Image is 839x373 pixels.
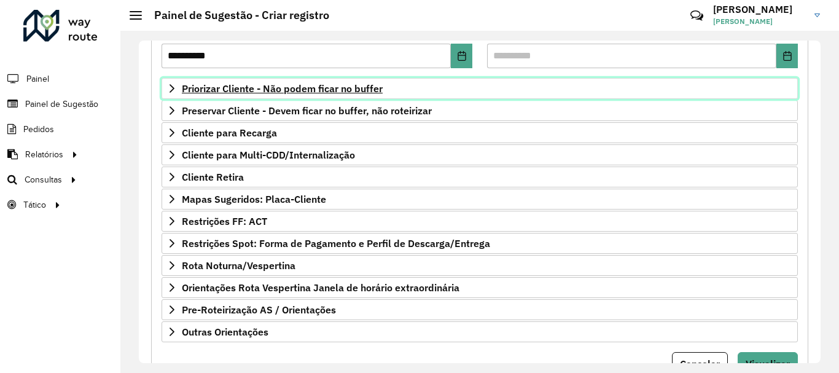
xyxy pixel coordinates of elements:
span: Pedidos [23,123,54,136]
span: Preservar Cliente - Devem ficar no buffer, não roteirizar [182,106,432,116]
a: Mapas Sugeridos: Placa-Cliente [162,189,798,210]
span: Relatórios [25,148,63,161]
span: Restrições FF: ACT [182,216,267,226]
h2: Painel de Sugestão - Criar registro [142,9,329,22]
span: Painel [26,73,49,85]
a: Restrições FF: ACT [162,211,798,232]
span: Tático [23,198,46,211]
a: Rota Noturna/Vespertina [162,255,798,276]
span: Cancelar [680,358,720,370]
span: Painel de Sugestão [25,98,98,111]
span: Cliente para Multi-CDD/Internalização [182,150,355,160]
a: Contato Rápido [684,2,710,29]
button: Choose Date [451,44,472,68]
a: Orientações Rota Vespertina Janela de horário extraordinária [162,277,798,298]
span: Visualizar [746,358,790,370]
span: Restrições Spot: Forma de Pagamento e Perfil de Descarga/Entrega [182,238,490,248]
span: Cliente Retira [182,172,244,182]
a: Pre-Roteirização AS / Orientações [162,299,798,320]
a: Cliente para Multi-CDD/Internalização [162,144,798,165]
a: Cliente Retira [162,167,798,187]
span: Outras Orientações [182,327,268,337]
span: [PERSON_NAME] [713,16,805,27]
button: Choose Date [776,44,798,68]
a: Preservar Cliente - Devem ficar no buffer, não roteirizar [162,100,798,121]
span: Consultas [25,173,62,186]
h3: [PERSON_NAME] [713,4,805,15]
span: Rota Noturna/Vespertina [182,261,295,270]
span: Orientações Rota Vespertina Janela de horário extraordinária [182,283,459,293]
span: Pre-Roteirização AS / Orientações [182,305,336,315]
a: Restrições Spot: Forma de Pagamento e Perfil de Descarga/Entrega [162,233,798,254]
span: Priorizar Cliente - Não podem ficar no buffer [182,84,383,93]
a: Priorizar Cliente - Não podem ficar no buffer [162,78,798,99]
span: Mapas Sugeridos: Placa-Cliente [182,194,326,204]
span: Cliente para Recarga [182,128,277,138]
a: Cliente para Recarga [162,122,798,143]
a: Outras Orientações [162,321,798,342]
